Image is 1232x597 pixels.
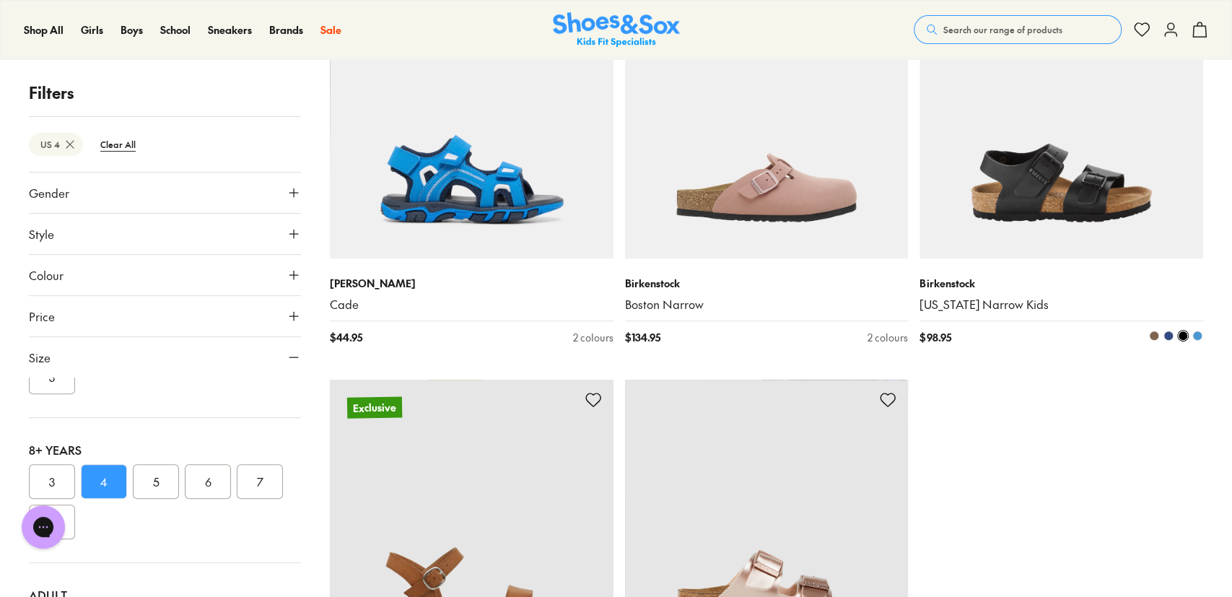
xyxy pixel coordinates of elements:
p: Birkenstock [919,276,1203,291]
button: Style [29,214,301,254]
a: Brands [269,22,303,38]
a: Boston Narrow [625,297,909,313]
p: Exclusive [347,397,402,419]
span: Shop All [24,22,64,37]
span: Boys [121,22,143,37]
span: Brands [269,22,303,37]
button: 7 [237,464,283,499]
button: 3 [29,464,75,499]
button: 5 [133,464,179,499]
button: Price [29,296,301,336]
img: SNS_Logo_Responsive.svg [553,12,680,48]
a: Sale [320,22,341,38]
span: Sneakers [208,22,252,37]
iframe: Gorgias live chat messenger [14,500,72,554]
span: Price [29,308,55,325]
span: Size [29,349,51,366]
button: Gender [29,173,301,213]
div: 2 colours [868,330,908,345]
span: Girls [81,22,103,37]
button: Colour [29,255,301,295]
span: $ 134.95 [625,330,660,345]
div: 8+ Years [29,441,301,458]
a: Shoes & Sox [553,12,680,48]
span: $ 44.95 [330,330,362,345]
p: [PERSON_NAME] [330,276,613,291]
p: Filters [29,81,301,105]
span: Style [29,225,54,243]
button: Size [29,337,301,378]
button: 4 [81,464,127,499]
p: Birkenstock [625,276,909,291]
span: Gender [29,184,69,201]
btn: Clear All [89,131,147,157]
a: Sneakers [208,22,252,38]
a: School [160,22,191,38]
a: Boys [121,22,143,38]
span: $ 98.95 [919,330,951,345]
span: Colour [29,266,64,284]
a: Girls [81,22,103,38]
span: Search our range of products [943,23,1062,36]
a: [US_STATE] Narrow Kids [919,297,1203,313]
div: 2 colours [573,330,613,345]
button: 6 [185,464,231,499]
btn: US 4 [29,133,83,156]
button: Search our range of products [914,15,1122,44]
a: Cade [330,297,613,313]
span: School [160,22,191,37]
a: Shop All [24,22,64,38]
span: Sale [320,22,341,37]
